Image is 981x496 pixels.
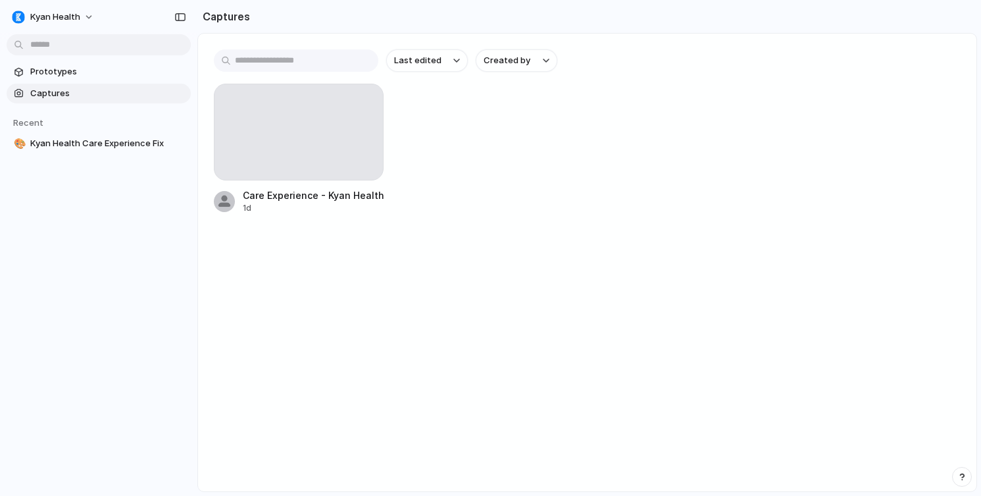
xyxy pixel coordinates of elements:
a: 🎨Kyan Health Care Experience Fix [7,134,191,153]
button: 🎨 [12,137,25,150]
button: Kyan Health [7,7,101,28]
span: Last edited [394,54,441,67]
div: 1d [243,202,384,214]
span: Recent [13,117,43,128]
div: Care Experience - Kyan Health [243,188,384,202]
button: Last edited [386,49,468,72]
a: Captures [7,84,191,103]
h2: Captures [197,9,250,24]
div: 🎨 [14,136,23,152]
span: Prototypes [30,65,186,78]
button: Created by [476,49,557,72]
span: Captures [30,87,186,100]
a: Prototypes [7,62,191,82]
span: Created by [484,54,530,67]
span: Kyan Health Care Experience Fix [30,137,186,150]
span: Kyan Health [30,11,80,24]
